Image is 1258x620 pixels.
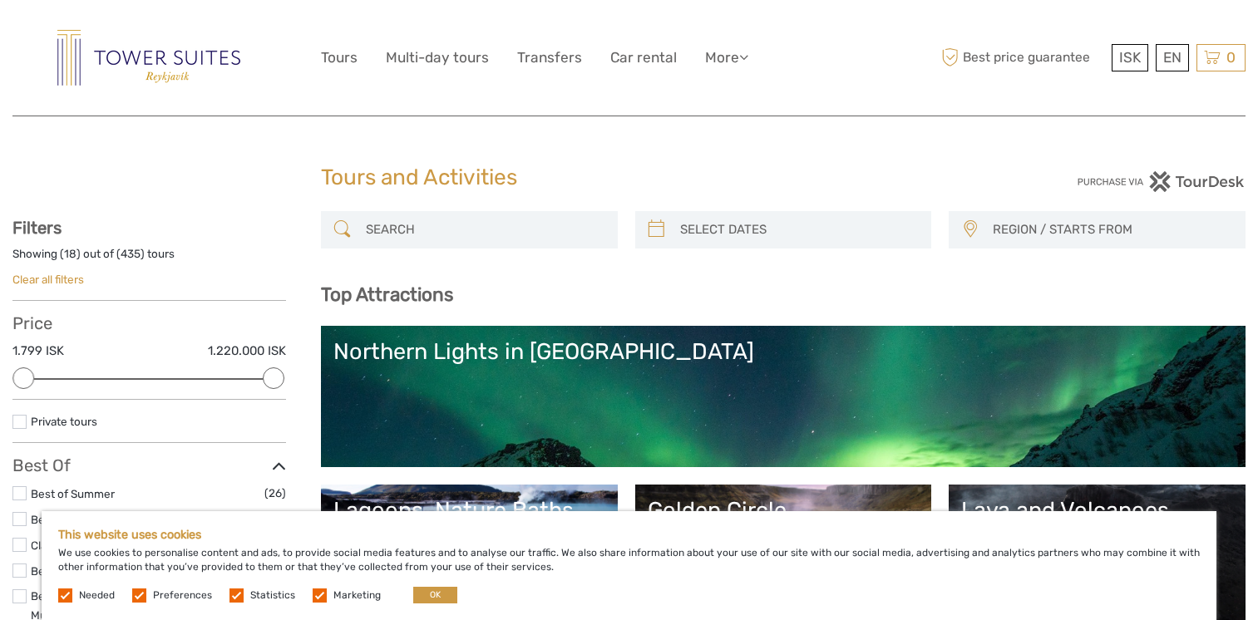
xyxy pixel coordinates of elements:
label: Needed [79,588,115,603]
a: Lagoons, Nature Baths and Spas [333,497,605,613]
div: Northern Lights in [GEOGRAPHIC_DATA] [333,338,1233,365]
div: Golden Circle [648,497,920,524]
a: Best of Summer [31,487,115,500]
a: Best of Winter [31,513,104,526]
a: Lava and Volcanoes [961,497,1233,613]
a: Multi-day tours [386,46,489,70]
h1: Tours and Activities [321,165,938,191]
label: 1.799 ISK [12,342,64,360]
b: Top Attractions [321,283,453,306]
a: Car rental [610,46,677,70]
label: 18 [64,246,76,262]
a: Best for Self Drive [31,564,124,578]
div: Showing ( ) out of ( ) tours [12,246,286,272]
a: Northern Lights in [GEOGRAPHIC_DATA] [333,338,1233,455]
span: (18) [265,509,286,529]
a: Tours [321,46,358,70]
strong: Filters [12,218,62,238]
div: We use cookies to personalise content and ads, to provide social media features and to analyse ou... [42,511,1216,620]
a: Clear all filters [12,273,84,286]
input: SEARCH [359,215,609,244]
span: Best price guarantee [937,44,1108,71]
button: OK [413,587,457,603]
div: EN [1156,44,1189,71]
a: Private tours [31,415,97,428]
span: 0 [1224,49,1238,66]
label: Preferences [153,588,212,603]
h3: Best Of [12,455,286,475]
span: ISK [1119,49,1141,66]
div: Lagoons, Nature Baths and Spas [333,497,605,551]
div: Lava and Volcanoes [961,497,1233,524]
span: (26) [264,484,286,503]
button: REGION / STARTS FROM [985,216,1237,244]
a: More [705,46,748,70]
a: Golden Circle [648,497,920,613]
label: Marketing [333,588,381,603]
h3: Price [12,313,286,333]
a: Classic Tours [31,539,98,552]
a: Transfers [517,46,582,70]
img: Reykjavik Residence [57,30,240,86]
label: Statistics [250,588,295,603]
label: 1.220.000 ISK [208,342,286,360]
h5: This website uses cookies [58,528,1200,542]
label: 435 [121,246,141,262]
input: SELECT DATES [673,215,924,244]
img: PurchaseViaTourDesk.png [1077,171,1246,192]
